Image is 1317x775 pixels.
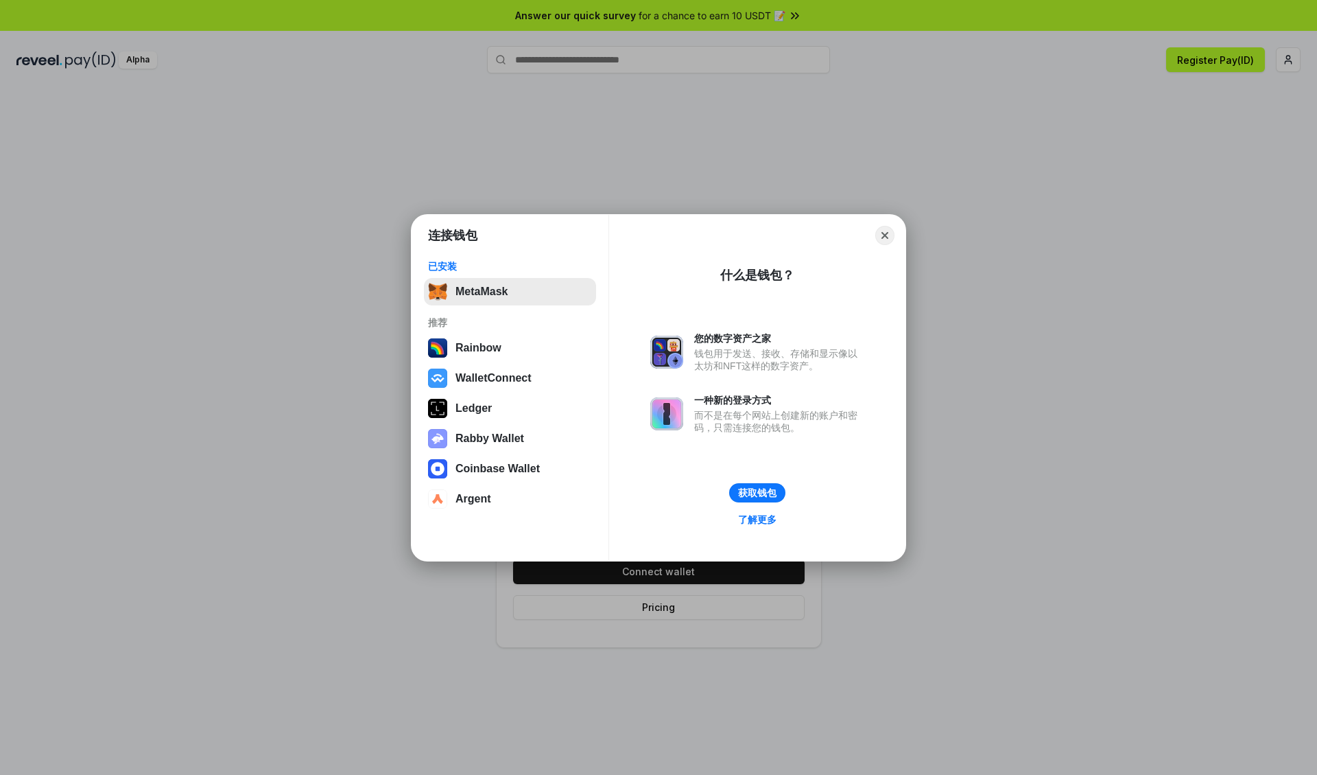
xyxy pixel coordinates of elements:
[428,399,447,418] img: svg+xml,%3Csvg%20xmlns%3D%22http%3A%2F%2Fwww.w3.org%2F2000%2Fsvg%22%20width%3D%2228%22%20height%3...
[455,286,508,298] div: MetaMask
[428,369,447,388] img: svg+xml,%3Csvg%20width%3D%2228%22%20height%3D%2228%22%20viewBox%3D%220%200%2028%2028%22%20fill%3D...
[729,483,785,502] button: 获取钱包
[738,513,776,526] div: 了解更多
[875,226,894,245] button: Close
[694,394,864,406] div: 一种新的登录方式
[424,395,596,422] button: Ledger
[455,463,540,475] div: Coinbase Wallet
[455,342,501,354] div: Rainbow
[424,425,596,452] button: Rabby Wallet
[455,432,524,445] div: Rabby Wallet
[455,493,491,505] div: Argent
[694,347,864,372] div: 钱包用于发送、接收、存储和显示像以太坊和NFT这样的数字资产。
[738,487,776,499] div: 获取钱包
[455,402,492,415] div: Ledger
[694,332,864,345] div: 您的数字资产之家
[428,316,592,329] div: 推荐
[694,409,864,434] div: 而不是在每个网站上创建新的账户和密码，只需连接您的钱包。
[455,372,532,384] div: WalletConnect
[428,282,447,301] img: svg+xml,%3Csvg%20fill%3D%22none%22%20height%3D%2233%22%20viewBox%3D%220%200%2035%2033%22%20width%...
[650,336,683,369] img: svg+xml,%3Csvg%20xmlns%3D%22http%3A%2F%2Fwww.w3.org%2F2000%2Fsvg%22%20fill%3D%22none%22%20viewBox...
[720,267,794,284] div: 什么是钱包？
[428,489,447,509] img: svg+xml,%3Csvg%20width%3D%2228%22%20height%3D%2228%22%20viewBox%3D%220%200%2028%2028%22%20fill%3D...
[650,397,683,430] img: svg+xml,%3Csvg%20xmlns%3D%22http%3A%2F%2Fwww.w3.org%2F2000%2Fsvg%22%20fill%3D%22none%22%20viewBox...
[424,278,596,305] button: MetaMask
[428,429,447,448] img: svg+xml,%3Csvg%20xmlns%3D%22http%3A%2F%2Fwww.w3.org%2F2000%2Fsvg%22%20fill%3D%22none%22%20viewBox...
[428,459,447,478] img: svg+xml,%3Csvg%20width%3D%2228%22%20height%3D%2228%22%20viewBox%3D%220%200%2028%2028%22%20fill%3D...
[428,260,592,273] div: 已安装
[424,334,596,362] button: Rainbow
[424,485,596,513] button: Argent
[730,511,785,529] a: 了解更多
[428,338,447,358] img: svg+xml,%3Csvg%20width%3D%22120%22%20height%3D%22120%22%20viewBox%3D%220%200%20120%20120%22%20fil...
[428,227,477,244] h1: 连接钱包
[424,455,596,483] button: Coinbase Wallet
[424,365,596,392] button: WalletConnect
